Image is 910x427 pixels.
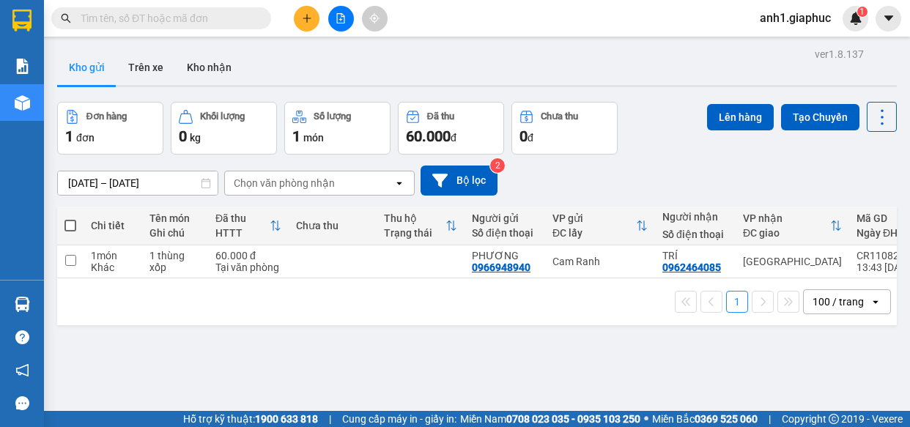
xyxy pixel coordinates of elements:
span: 1 [859,7,865,17]
div: Trạng thái [384,227,445,239]
span: notification [15,363,29,377]
div: Số điện thoại [662,229,728,240]
span: 0 [179,127,187,145]
div: ĐC giao [743,227,830,239]
button: Lên hàng [707,104,774,130]
div: HTTT [215,227,270,239]
span: anh1.giaphuc [748,9,843,27]
strong: 0708 023 035 - 0935 103 250 [506,413,640,425]
div: ver 1.8.137 [815,46,864,62]
div: 1 thùng xốp [149,250,201,273]
span: Miền Nam [460,411,640,427]
div: Người nhận [662,211,728,223]
div: PHƯƠNG [472,250,538,261]
button: file-add [328,6,354,31]
input: Select a date range. [58,171,218,195]
div: Số điện thoại [472,227,538,239]
img: icon-new-feature [849,12,862,25]
span: file-add [336,13,346,23]
span: 1 [65,127,73,145]
div: Tên món [149,212,201,224]
span: món [303,132,324,144]
span: copyright [829,414,839,424]
img: warehouse-icon [15,297,30,312]
div: Tại văn phòng [215,261,281,273]
div: TRÍ [662,250,728,261]
button: aim [362,6,388,31]
img: logo-vxr [12,10,32,31]
div: VP nhận [743,212,830,224]
button: Kho gửi [57,50,116,85]
button: Kho nhận [175,50,243,85]
div: Cam Ranh [552,256,648,267]
span: đ [528,132,533,144]
span: message [15,396,29,410]
span: | [329,411,331,427]
button: Đơn hàng1đơn [57,102,163,155]
sup: 1 [857,7,868,17]
span: Hỗ trợ kỹ thuật: [183,411,318,427]
img: solution-icon [15,59,30,74]
strong: 1900 633 818 [255,413,318,425]
button: Bộ lọc [421,166,497,196]
button: plus [294,6,319,31]
svg: open [393,177,405,189]
span: | [769,411,771,427]
span: kg [190,132,201,144]
div: Chưa thu [296,220,369,231]
span: đơn [76,132,95,144]
th: Toggle SortBy [545,207,655,245]
svg: open [870,296,881,308]
div: Chọn văn phòng nhận [234,176,335,190]
div: Ghi chú [149,227,201,239]
div: 60.000 đ [215,250,281,261]
sup: 2 [490,158,505,173]
span: question-circle [15,330,29,344]
div: Thu hộ [384,212,445,224]
span: 1 [292,127,300,145]
span: Cung cấp máy in - giấy in: [342,411,456,427]
button: Tạo Chuyến [781,104,859,130]
div: 100 / trang [813,294,864,309]
button: Số lượng1món [284,102,391,155]
div: Đã thu [427,111,454,122]
span: ⚪️ [644,416,648,422]
span: aim [369,13,380,23]
button: 1 [726,291,748,313]
div: Đơn hàng [86,111,127,122]
span: caret-down [882,12,895,25]
input: Tìm tên, số ĐT hoặc mã đơn [81,10,254,26]
div: Khối lượng [200,111,245,122]
div: Đã thu [215,212,270,224]
div: [GEOGRAPHIC_DATA] [743,256,842,267]
strong: 0369 525 060 [695,413,758,425]
div: Số lượng [314,111,351,122]
button: Trên xe [116,50,175,85]
span: Miền Bắc [652,411,758,427]
div: VP gửi [552,212,636,224]
div: ĐC lấy [552,227,636,239]
button: caret-down [876,6,901,31]
button: Khối lượng0kg [171,102,277,155]
div: 0962464085 [662,261,721,273]
div: Khác [91,261,135,273]
div: 1 món [91,250,135,261]
th: Toggle SortBy [736,207,849,245]
span: plus [302,13,312,23]
span: search [61,13,71,23]
button: Chưa thu0đ [511,102,618,155]
div: Chưa thu [541,111,578,122]
th: Toggle SortBy [377,207,465,245]
div: Người gửi [472,212,538,224]
span: đ [451,132,456,144]
th: Toggle SortBy [208,207,289,245]
span: 60.000 [406,127,451,145]
div: Chi tiết [91,220,135,231]
span: 0 [519,127,528,145]
div: 0966948940 [472,261,530,273]
button: Đã thu60.000đ [398,102,504,155]
img: warehouse-icon [15,95,30,111]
